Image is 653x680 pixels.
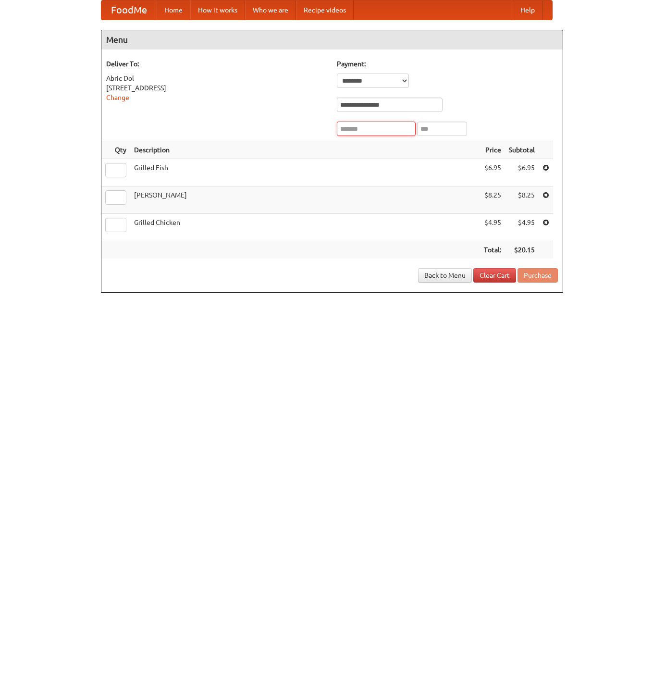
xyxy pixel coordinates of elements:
[480,141,505,159] th: Price
[101,0,157,20] a: FoodMe
[480,214,505,241] td: $4.95
[106,83,327,93] div: [STREET_ADDRESS]
[517,268,558,283] button: Purchase
[296,0,354,20] a: Recipe videos
[418,268,472,283] a: Back to Menu
[130,186,480,214] td: [PERSON_NAME]
[190,0,245,20] a: How it works
[157,0,190,20] a: Home
[106,94,129,101] a: Change
[130,159,480,186] td: Grilled Fish
[130,141,480,159] th: Description
[101,141,130,159] th: Qty
[480,159,505,186] td: $6.95
[337,59,558,69] h5: Payment:
[505,214,539,241] td: $4.95
[505,241,539,259] th: $20.15
[480,241,505,259] th: Total:
[480,186,505,214] td: $8.25
[106,59,327,69] h5: Deliver To:
[130,214,480,241] td: Grilled Chicken
[106,74,327,83] div: Abric Dol
[101,30,563,49] h4: Menu
[245,0,296,20] a: Who we are
[473,268,516,283] a: Clear Cart
[505,141,539,159] th: Subtotal
[513,0,542,20] a: Help
[505,186,539,214] td: $8.25
[505,159,539,186] td: $6.95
